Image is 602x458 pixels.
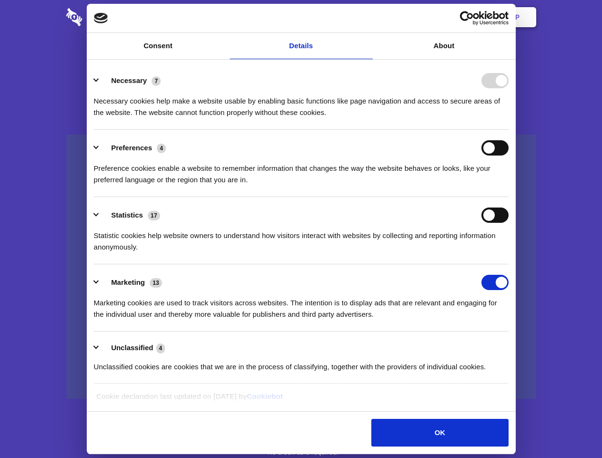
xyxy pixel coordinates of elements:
h1: Eliminate Slack Data Loss. [66,43,536,77]
a: Details [230,33,373,59]
span: 17 [148,211,160,220]
a: About [373,33,516,59]
button: Statistics (17) [94,208,166,223]
a: Login [432,2,474,32]
label: Preferences [111,144,152,152]
button: Unclassified (4) [94,342,171,354]
span: 4 [156,343,165,353]
span: 13 [150,278,162,288]
iframe: Drift Widget Chat Controller [554,410,591,447]
img: logo-wordmark-white-trans-d4663122ce5f474addd5e946df7df03e33cb6a1c49d2221995e7729f52c070b2.svg [66,8,148,26]
label: Necessary [111,76,147,84]
div: Statistic cookies help website owners to understand how visitors interact with websites by collec... [94,223,509,253]
button: Preferences (4) [94,140,172,156]
div: Unclassified cookies are cookies that we are in the process of classifying, together with the pro... [94,354,509,373]
img: logo [94,13,108,23]
button: OK [371,419,508,447]
a: Wistia video thumbnail [66,135,536,399]
a: Usercentrics Cookiebot - opens in a new window [425,11,509,25]
div: Necessary cookies help make a website usable by enabling basic functions like page navigation and... [94,88,509,118]
h4: Auto-redaction of sensitive data, encrypted data sharing and self-destructing private chats. Shar... [66,87,536,118]
a: Cookiebot [247,392,283,400]
button: Marketing (13) [94,275,168,290]
span: 4 [157,144,166,153]
div: Preference cookies enable a website to remember information that changes the way the website beha... [94,156,509,186]
a: Pricing [280,2,321,32]
button: Necessary (7) [94,73,167,88]
div: Cookie declaration last updated on [DATE] by [89,391,513,409]
label: Marketing [111,278,145,286]
a: Consent [87,33,230,59]
div: Marketing cookies are used to track visitors across websites. The intention is to display ads tha... [94,290,509,320]
label: Statistics [111,211,143,219]
span: 7 [152,76,161,86]
a: Contact [387,2,430,32]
